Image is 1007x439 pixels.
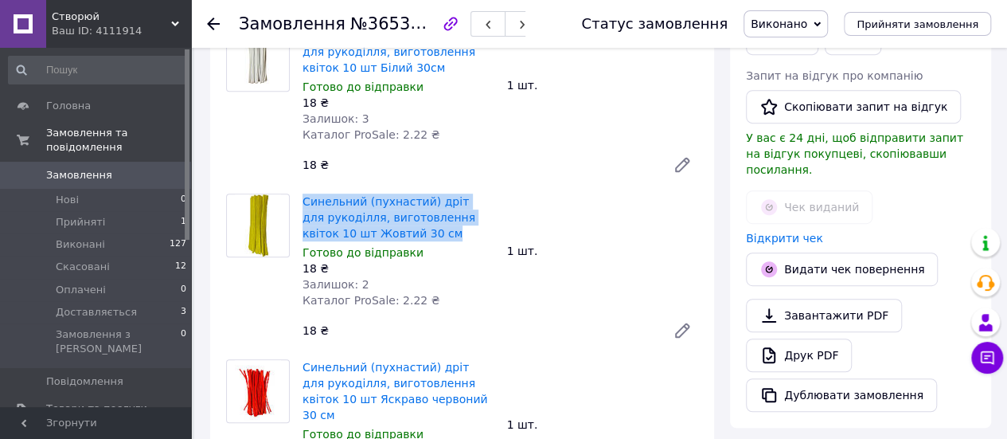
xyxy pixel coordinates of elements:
[302,361,487,421] a: Синельний (пухнастий) дріт для рукоділля, виготовлення квіток 10 шт Яскраво червоний 30 см
[8,56,188,84] input: Пошук
[235,29,282,91] img: Синельний (пухнастий) дріт для рукоділля, виготовлення квіток 10 шт Білий 30см
[56,283,106,297] span: Оплачені
[181,283,186,297] span: 0
[302,278,369,291] span: Залишок: 2
[239,14,345,33] span: Замовлення
[751,18,807,30] span: Виконано
[56,215,105,229] span: Прийняті
[302,29,475,74] a: Синельний (пухнастий) дріт для рукоділля, виготовлення квіток 10 шт Білий 30см
[844,12,991,36] button: Прийняти замовлення
[52,24,191,38] div: Ваш ID: 4111914
[56,327,181,356] span: Замовлення з [PERSON_NAME]
[746,378,937,412] button: Дублювати замовлення
[302,261,494,276] div: 18 ₴
[350,14,463,33] span: №365386230
[302,80,423,93] span: Готово до відправки
[56,193,79,207] span: Нові
[56,237,105,252] span: Виконані
[296,319,660,342] div: 18 ₴
[46,168,112,182] span: Замовлення
[971,342,1003,374] button: Чат з покупцем
[666,315,698,347] a: Редагувати
[46,402,147,416] span: Товари та послуги
[52,10,171,24] span: Створюй
[302,294,439,307] span: Каталог ProSale: 2.22 ₴
[181,305,186,319] span: 3
[56,260,110,274] span: Скасовані
[175,260,186,274] span: 12
[302,112,369,125] span: Залишок: 3
[170,237,186,252] span: 127
[181,215,186,229] span: 1
[581,16,728,32] div: Статус замовлення
[746,131,963,176] span: У вас є 24 дні, щоб відправити запит на відгук покупцеві, скопіювавши посилання.
[746,253,938,286] button: Видати чек повернення
[46,126,191,155] span: Замовлення та повідомлення
[857,18,978,30] span: Прийняти замовлення
[746,299,902,332] a: Завантажити PDF
[746,339,852,372] a: Друк PDF
[302,195,475,240] a: Синельний (пухнастий) дріт для рукоділля, виготовлення квіток 10 шт Жовтий 30 см
[56,305,137,319] span: Доставляється
[181,193,186,207] span: 0
[207,16,220,32] div: Повернутися назад
[501,240,705,262] div: 1 шт.
[46,99,91,113] span: Головна
[746,90,961,123] button: Скопіювати запит на відгук
[746,232,823,245] a: Відкрити чек
[302,246,423,259] span: Готово до відправки
[302,95,494,111] div: 18 ₴
[235,194,282,257] img: Синельний (пухнастий) дріт для рукоділля, виготовлення квіток 10 шт Жовтий 30 см
[302,128,439,141] span: Каталог ProSale: 2.22 ₴
[46,374,123,389] span: Повідомлення
[501,414,705,436] div: 1 шт.
[666,149,698,181] a: Редагувати
[746,69,923,82] span: Запит на відгук про компанію
[296,154,660,176] div: 18 ₴
[181,327,186,356] span: 0
[501,74,705,96] div: 1 шт.
[235,360,282,422] img: Синельний (пухнастий) дріт для рукоділля, виготовлення квіток 10 шт Яскраво червоний 30 см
